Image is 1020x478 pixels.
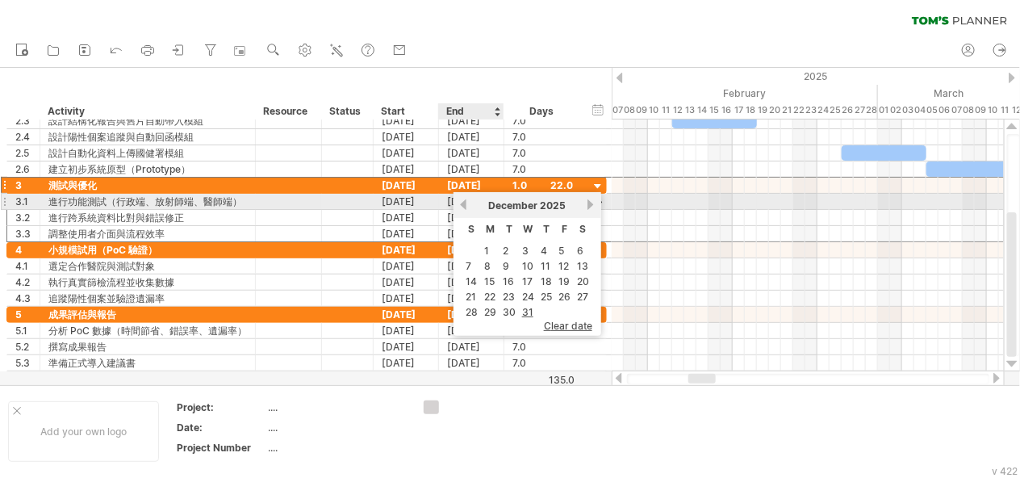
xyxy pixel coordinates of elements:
[805,102,817,119] div: Sunday, 23 February 2025
[539,289,554,304] a: 25
[48,242,247,258] div: 小規模試用（PoC 驗證）
[48,323,247,338] div: 分析 PoC 數據（時間節省、錯誤率、遺漏率）
[486,223,495,235] span: Monday
[520,274,534,289] a: 17
[575,243,585,258] a: 6
[48,103,246,119] div: Activity
[902,102,914,119] div: Monday, 3 March 2025
[866,102,878,119] div: Friday, 28 February 2025
[374,194,439,209] div: [DATE]
[512,129,573,145] div: 7.0
[540,199,566,212] span: 2025
[501,243,510,258] a: 2
[539,258,552,274] a: 11
[15,226,40,241] div: 3.3
[585,199,597,211] a: next
[439,161,504,177] div: [DATE]
[374,355,439,371] div: [DATE]
[48,161,247,177] div: 建立初步系統原型（Prototype）
[512,113,573,128] div: 7.0
[733,102,745,119] div: Monday, 17 February 2025
[374,210,439,225] div: [DATE]
[696,102,709,119] div: Friday, 14 February 2025
[684,102,696,119] div: Thursday, 13 February 2025
[468,223,474,235] span: Sunday
[483,289,497,304] a: 22
[757,102,769,119] div: Wednesday, 19 February 2025
[512,355,573,371] div: 7.0
[842,102,854,119] div: Wednesday, 26 February 2025
[575,274,591,289] a: 20
[329,103,364,119] div: Status
[520,243,530,258] a: 3
[464,289,478,304] a: 21
[557,274,571,289] a: 19
[48,226,247,241] div: 調整使用者介面與流程效率
[501,274,516,289] a: 16
[439,323,504,338] div: [DATE]
[15,275,40,290] div: 4.2
[938,102,951,119] div: Thursday, 6 March 2025
[439,145,504,161] div: [DATE]
[439,242,504,258] div: [DATE]
[506,223,512,235] span: Tuesday
[48,194,247,209] div: 進行功能測試（行政端、放射師端、醫師端）
[439,258,504,274] div: [DATE]
[15,145,40,161] div: 2.5
[263,103,312,119] div: Resource
[464,274,479,289] a: 14
[612,102,624,119] div: Friday, 7 February 2025
[15,258,40,274] div: 4.1
[520,258,535,274] a: 10
[15,194,40,209] div: 3.1
[539,85,878,102] div: February 2025
[523,223,533,235] span: Wednesday
[539,274,554,289] a: 18
[374,323,439,338] div: [DATE]
[769,102,781,119] div: Thursday, 20 February 2025
[543,223,550,235] span: Thursday
[177,421,265,434] div: Date:
[999,102,1011,119] div: Tuesday, 11 March 2025
[539,243,549,258] a: 4
[830,102,842,119] div: Tuesday, 25 February 2025
[374,113,439,128] div: [DATE]
[975,102,987,119] div: Sunday, 9 March 2025
[483,243,491,258] a: 1
[963,102,975,119] div: Saturday, 8 March 2025
[579,223,586,235] span: Saturday
[439,226,504,241] div: [DATE]
[48,258,247,274] div: 選定合作醫院與測試對象
[464,304,479,320] a: 28
[483,304,498,320] a: 29
[177,400,265,414] div: Project:
[890,102,902,119] div: Sunday, 2 March 2025
[374,291,439,306] div: [DATE]
[439,129,504,145] div: [DATE]
[48,178,247,193] div: 測試與優化
[48,129,247,145] div: 設計陽性個案追蹤與自動回函模組
[381,103,429,119] div: Start
[781,102,793,119] div: Friday, 21 February 2025
[439,355,504,371] div: [DATE]
[854,102,866,119] div: Thursday, 27 February 2025
[557,243,566,258] a: 5
[575,289,590,304] a: 27
[374,178,439,193] div: [DATE]
[439,275,504,290] div: [DATE]
[269,421,404,434] div: ....
[15,242,40,258] div: 4
[501,304,517,320] a: 30
[15,355,40,371] div: 5.3
[269,441,404,455] div: ....
[15,291,40,306] div: 4.3
[648,102,660,119] div: Monday, 10 February 2025
[439,339,504,354] div: [DATE]
[721,102,733,119] div: Sunday, 16 February 2025
[439,210,504,225] div: [DATE]
[48,145,247,161] div: 設計自動化資料上傳國健署模組
[575,258,590,274] a: 13
[951,102,963,119] div: Friday, 7 March 2025
[48,113,247,128] div: 設計結構化報告與舊片自動帶入模組
[374,275,439,290] div: [DATE]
